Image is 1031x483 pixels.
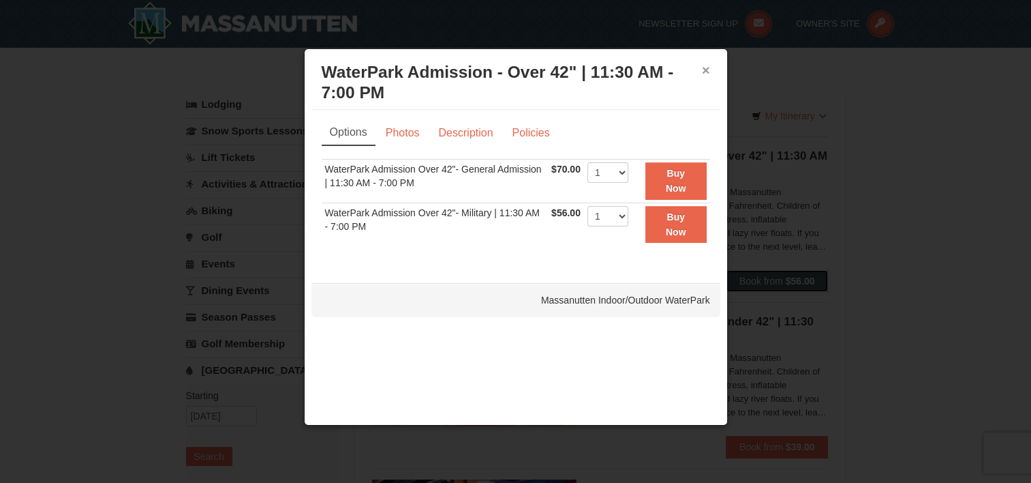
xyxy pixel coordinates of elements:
a: Options [322,120,375,146]
td: WaterPark Admission Over 42"- General Admission | 11:30 AM - 7:00 PM [322,159,549,203]
button: Buy Now [645,162,707,200]
a: Policies [503,120,558,146]
button: × [702,63,710,77]
strong: Buy Now [666,168,686,194]
strong: Buy Now [666,211,686,237]
td: WaterPark Admission Over 42"- Military | 11:30 AM - 7:00 PM [322,203,549,246]
span: $70.00 [551,164,581,175]
a: Photos [377,120,429,146]
button: Buy Now [645,206,707,244]
h3: WaterPark Admission - Over 42" | 11:30 AM - 7:00 PM [322,62,710,103]
span: $56.00 [551,207,581,218]
div: Massanutten Indoor/Outdoor WaterPark [311,283,720,317]
a: Description [429,120,502,146]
